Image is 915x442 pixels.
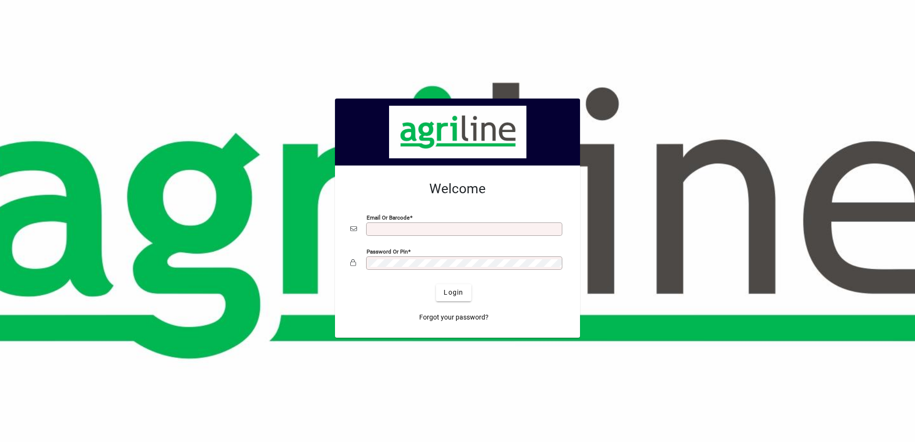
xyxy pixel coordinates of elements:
[415,309,492,326] a: Forgot your password?
[436,284,471,301] button: Login
[367,214,410,221] mat-label: Email or Barcode
[419,312,489,322] span: Forgot your password?
[444,287,463,298] span: Login
[367,248,408,254] mat-label: Password or Pin
[350,181,565,197] h2: Welcome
